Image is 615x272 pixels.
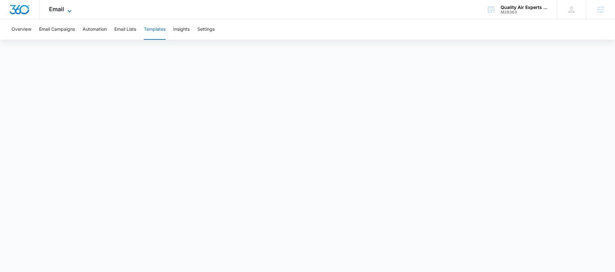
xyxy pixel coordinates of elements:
[12,19,31,40] button: Overview
[197,19,215,40] button: Settings
[39,19,75,40] button: Email Campaigns
[49,6,64,12] span: Email
[83,19,107,40] button: Automation
[173,19,190,40] button: Insights
[144,19,166,40] button: Templates
[114,19,136,40] button: Email Lists
[501,5,547,10] div: account name
[501,10,547,14] div: account id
